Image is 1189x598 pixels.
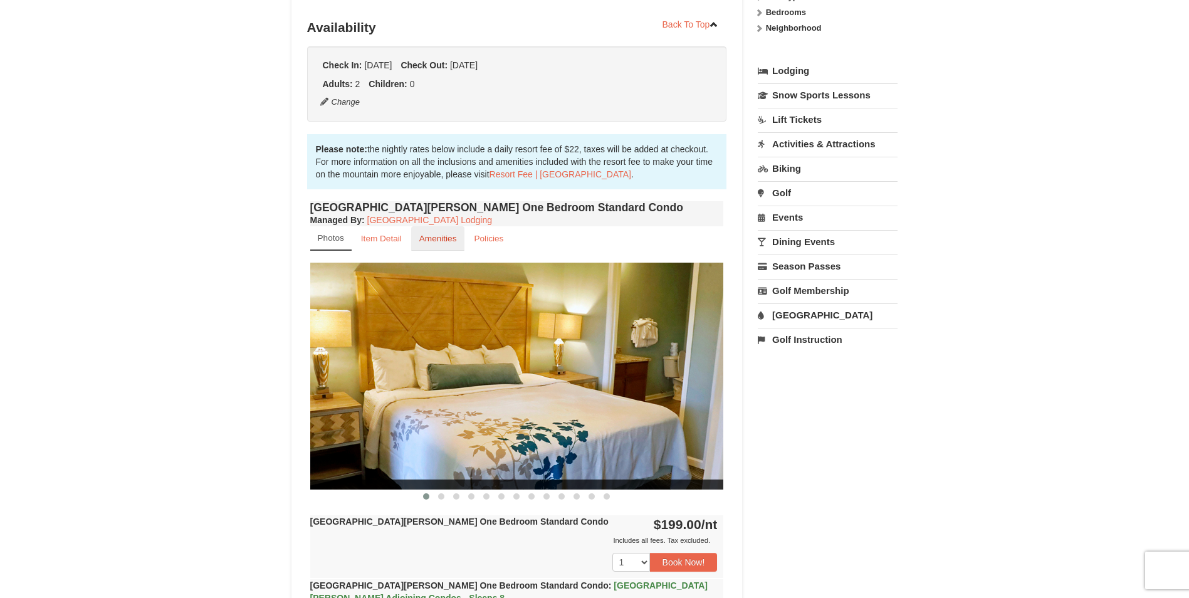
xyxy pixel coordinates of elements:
[474,234,503,243] small: Policies
[654,517,718,532] strong: $199.00
[310,263,724,489] img: 18876286-121-55434444.jpg
[654,15,727,34] a: Back To Top
[419,234,457,243] small: Amenities
[323,79,353,89] strong: Adults:
[310,215,365,225] strong: :
[364,60,392,70] span: [DATE]
[355,79,360,89] span: 2
[701,517,718,532] span: /nt
[323,60,362,70] strong: Check In:
[758,206,898,229] a: Events
[361,234,402,243] small: Item Detail
[766,23,822,33] strong: Neighborhood
[758,83,898,107] a: Snow Sports Lessons
[758,328,898,351] a: Golf Instruction
[307,134,727,189] div: the nightly rates below include a daily resort fee of $22, taxes will be added at checkout. For m...
[758,60,898,82] a: Lodging
[609,580,612,590] span: :
[310,226,352,251] a: Photos
[318,233,344,243] small: Photos
[310,534,718,547] div: Includes all fees. Tax excluded.
[353,226,410,251] a: Item Detail
[411,226,465,251] a: Amenities
[320,95,361,109] button: Change
[758,303,898,327] a: [GEOGRAPHIC_DATA]
[490,169,631,179] a: Resort Fee | [GEOGRAPHIC_DATA]
[307,15,727,40] h3: Availability
[310,517,609,527] strong: [GEOGRAPHIC_DATA][PERSON_NAME] One Bedroom Standard Condo
[310,215,362,225] span: Managed By
[310,201,724,214] h4: [GEOGRAPHIC_DATA][PERSON_NAME] One Bedroom Standard Condo
[758,157,898,180] a: Biking
[758,132,898,155] a: Activities & Attractions
[316,144,367,154] strong: Please note:
[401,60,448,70] strong: Check Out:
[758,279,898,302] a: Golf Membership
[466,226,511,251] a: Policies
[758,181,898,204] a: Golf
[758,230,898,253] a: Dining Events
[369,79,407,89] strong: Children:
[410,79,415,89] span: 0
[367,215,492,225] a: [GEOGRAPHIC_DATA] Lodging
[450,60,478,70] span: [DATE]
[758,254,898,278] a: Season Passes
[758,108,898,131] a: Lift Tickets
[766,8,806,17] strong: Bedrooms
[650,553,718,572] button: Book Now!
